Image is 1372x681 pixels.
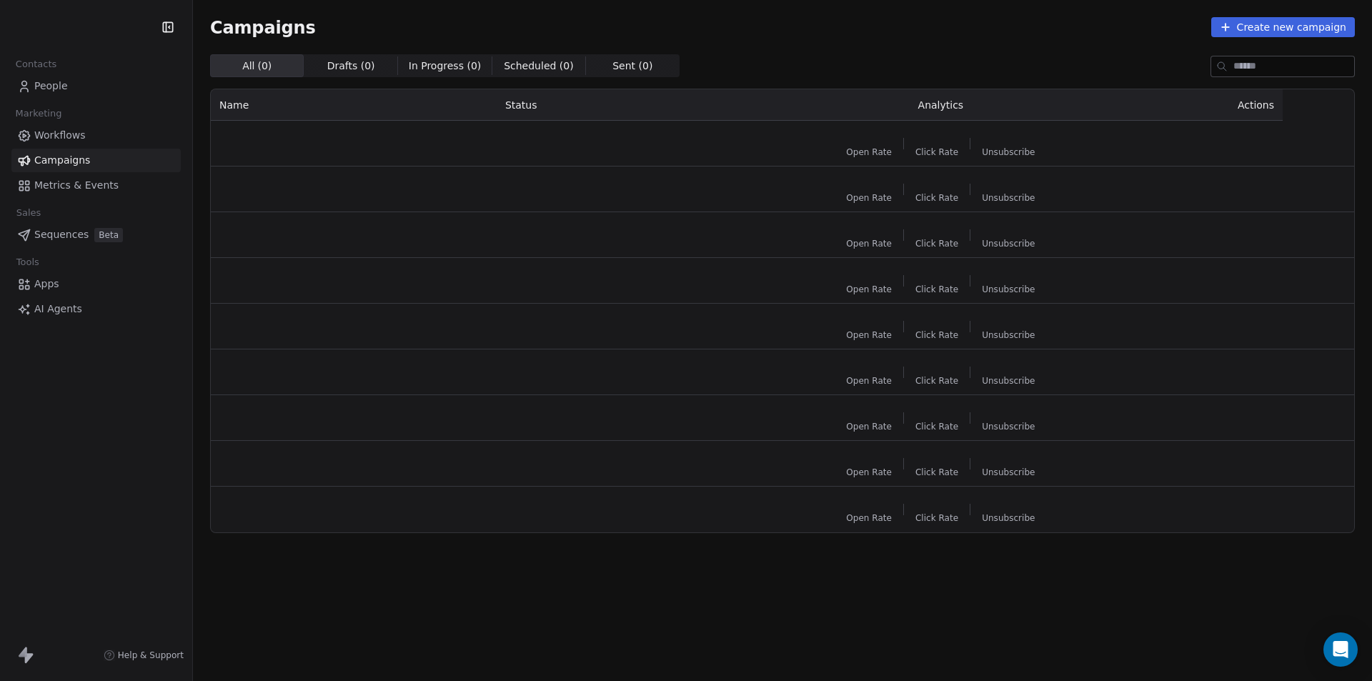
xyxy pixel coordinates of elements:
span: Click Rate [915,238,958,249]
span: Unsubscribe [982,329,1035,341]
span: Click Rate [915,284,958,295]
span: Beta [94,228,123,242]
span: Click Rate [915,192,958,204]
span: Unsubscribe [982,146,1035,158]
th: Status [497,89,757,121]
span: Click Rate [915,146,958,158]
a: SequencesBeta [11,223,181,247]
a: AI Agents [11,297,181,321]
span: Apps [34,277,59,292]
span: Click Rate [915,512,958,524]
a: Campaigns [11,149,181,172]
a: Workflows [11,124,181,147]
span: Click Rate [915,375,958,387]
a: Help & Support [104,650,184,661]
span: Open Rate [846,512,892,524]
span: Unsubscribe [982,192,1035,204]
span: Click Rate [915,467,958,478]
button: Create new campaign [1211,17,1355,37]
span: Unsubscribe [982,238,1035,249]
span: Unsubscribe [982,284,1035,295]
span: Open Rate [846,375,892,387]
span: Workflows [34,128,86,143]
span: Drafts ( 0 ) [327,59,375,74]
span: Unsubscribe [982,421,1035,432]
span: Open Rate [846,421,892,432]
a: Metrics & Events [11,174,181,197]
span: Sequences [34,227,89,242]
span: Unsubscribe [982,375,1035,387]
div: Open Intercom Messenger [1323,632,1358,667]
span: Sent ( 0 ) [612,59,652,74]
span: Open Rate [846,284,892,295]
span: Open Rate [846,146,892,158]
th: Name [211,89,497,121]
span: Unsubscribe [982,512,1035,524]
span: Marketing [9,103,68,124]
span: In Progress ( 0 ) [409,59,482,74]
span: Tools [10,252,45,273]
span: Open Rate [846,238,892,249]
th: Analytics [757,89,1125,121]
a: Apps [11,272,181,296]
span: Campaigns [34,153,90,168]
a: People [11,74,181,98]
span: Unsubscribe [982,467,1035,478]
span: Metrics & Events [34,178,119,193]
span: Click Rate [915,329,958,341]
span: Campaigns [210,17,316,37]
span: People [34,79,68,94]
span: AI Agents [34,302,82,317]
span: Sales [10,202,47,224]
span: Scheduled ( 0 ) [504,59,574,74]
span: Click Rate [915,421,958,432]
span: Open Rate [846,329,892,341]
th: Actions [1125,89,1283,121]
span: Help & Support [118,650,184,661]
span: Open Rate [846,192,892,204]
span: Contacts [9,54,63,75]
span: Open Rate [846,467,892,478]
